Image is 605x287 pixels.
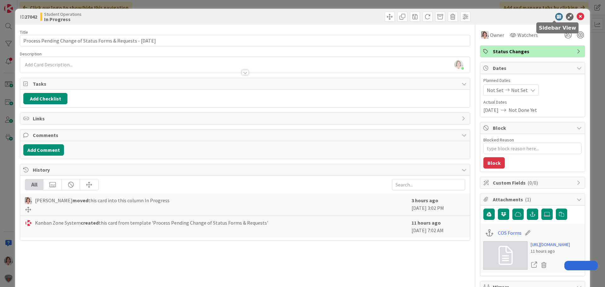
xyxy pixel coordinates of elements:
[25,197,32,204] img: EW
[483,157,505,169] button: Block
[25,14,37,20] b: 27042
[412,197,438,204] b: 3 hours ago
[493,124,573,132] span: Block
[33,115,458,122] span: Links
[531,241,570,248] a: [URL][DOMAIN_NAME]
[483,137,514,143] label: Blocked Reason
[23,144,64,156] button: Add Comment
[20,51,42,57] span: Description
[33,166,458,174] span: History
[483,106,498,114] span: [DATE]
[412,220,441,226] b: 11 hours ago
[25,179,43,190] div: All
[81,220,99,226] b: created
[539,25,576,31] h5: Sidebar View
[487,86,504,94] span: Not Set
[44,12,82,17] span: Student Operations
[493,64,573,72] span: Dates
[33,80,458,88] span: Tasks
[525,196,531,203] span: ( 1 )
[493,179,573,187] span: Custom Fields
[517,31,538,39] span: Watchers
[35,219,268,227] span: Kanban Zone System this card from template 'Process Pending Change of Status Forms & Requests'
[511,86,528,94] span: Not Set
[531,248,570,255] div: 11 hours ago
[481,31,489,39] img: EW
[483,77,582,84] span: Planned Dates
[72,197,88,204] b: moved
[493,196,573,203] span: Attachments
[20,13,37,20] span: ID
[531,261,538,269] a: Open
[498,229,521,237] a: COS Forms
[44,17,82,22] b: In Progress
[412,197,465,212] div: [DATE] 3:02 PM
[20,29,28,35] label: Title
[483,99,582,106] span: Actual Dates
[527,180,538,186] span: ( 0/0 )
[25,220,32,227] img: KS
[412,219,465,234] div: [DATE] 7:02 AM
[454,60,463,69] img: 8Zp9bjJ6wS5x4nzU9KWNNxjkzf4c3Efw.jpg
[392,179,465,190] input: Search...
[20,35,470,46] input: type card name here...
[23,93,67,104] button: Add Checklist
[509,106,537,114] span: Not Done Yet
[490,31,504,39] span: Owner
[33,131,458,139] span: Comments
[493,48,573,55] span: Status Changes
[35,197,170,204] span: [PERSON_NAME] this card into this column In Progress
